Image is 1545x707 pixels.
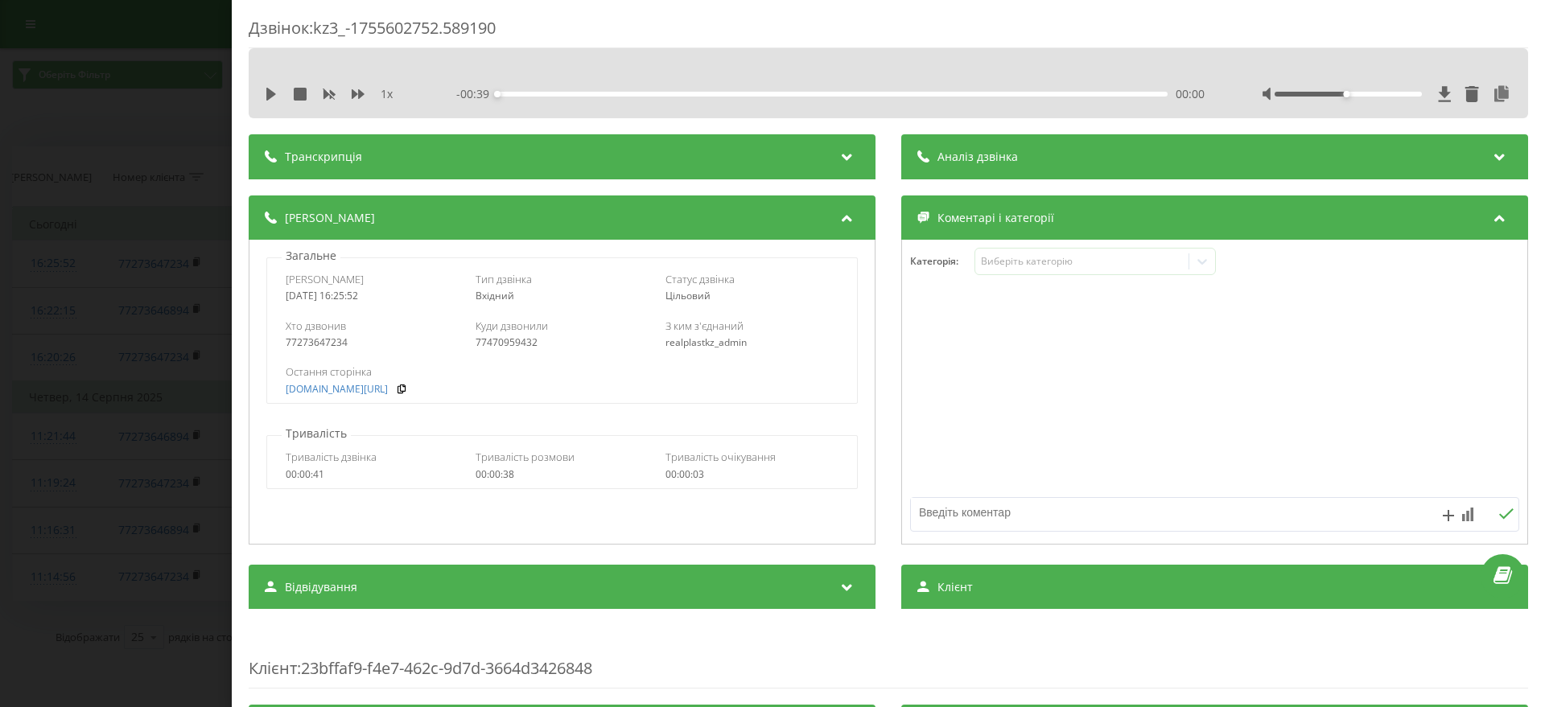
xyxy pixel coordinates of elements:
span: Тривалість дзвінка [286,450,377,464]
h4: Категорія : [910,256,974,267]
span: Куди дзвонили [476,319,548,333]
span: З ким з'єднаний [665,319,744,333]
span: Аналіз дзвінка [937,149,1018,165]
span: - 00:39 [456,86,497,102]
span: Коментарі і категорії [937,210,1054,226]
p: Тривалість [282,425,351,442]
div: 00:00:38 [476,469,649,480]
div: 00:00:03 [665,469,838,480]
div: Дзвінок : kz3_-1755602752.589190 [249,17,1528,48]
div: Accessibility label [494,91,501,97]
div: [DATE] 16:25:52 [286,290,459,302]
div: Accessibility label [1344,91,1350,97]
a: [DOMAIN_NAME][URL] [286,384,388,395]
div: 77273647234 [286,337,459,348]
div: Виберіть категорію [981,255,1182,268]
span: Хто дзвонив [286,319,346,333]
span: Відвідування [285,579,357,595]
span: Тривалість очікування [665,450,776,464]
span: Клієнт [249,657,297,679]
span: 00:00 [1176,86,1205,102]
span: [PERSON_NAME] [285,210,375,226]
div: 00:00:41 [286,469,459,480]
div: 77470959432 [476,337,649,348]
span: Статус дзвінка [665,272,735,286]
span: Тип дзвінка [476,272,532,286]
p: Загальне [282,248,340,264]
span: Транскрипція [285,149,362,165]
span: 1 x [381,86,393,102]
span: Цільовий [665,289,711,302]
div: : 23bffaf9-f4e7-462c-9d7d-3664d3426848 [249,625,1528,689]
span: Остання сторінка [286,364,372,379]
span: Вхідний [476,289,514,302]
span: [PERSON_NAME] [286,272,364,286]
div: realplastkz_admin [665,337,838,348]
span: Клієнт [937,579,973,595]
span: Тривалість розмови [476,450,575,464]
